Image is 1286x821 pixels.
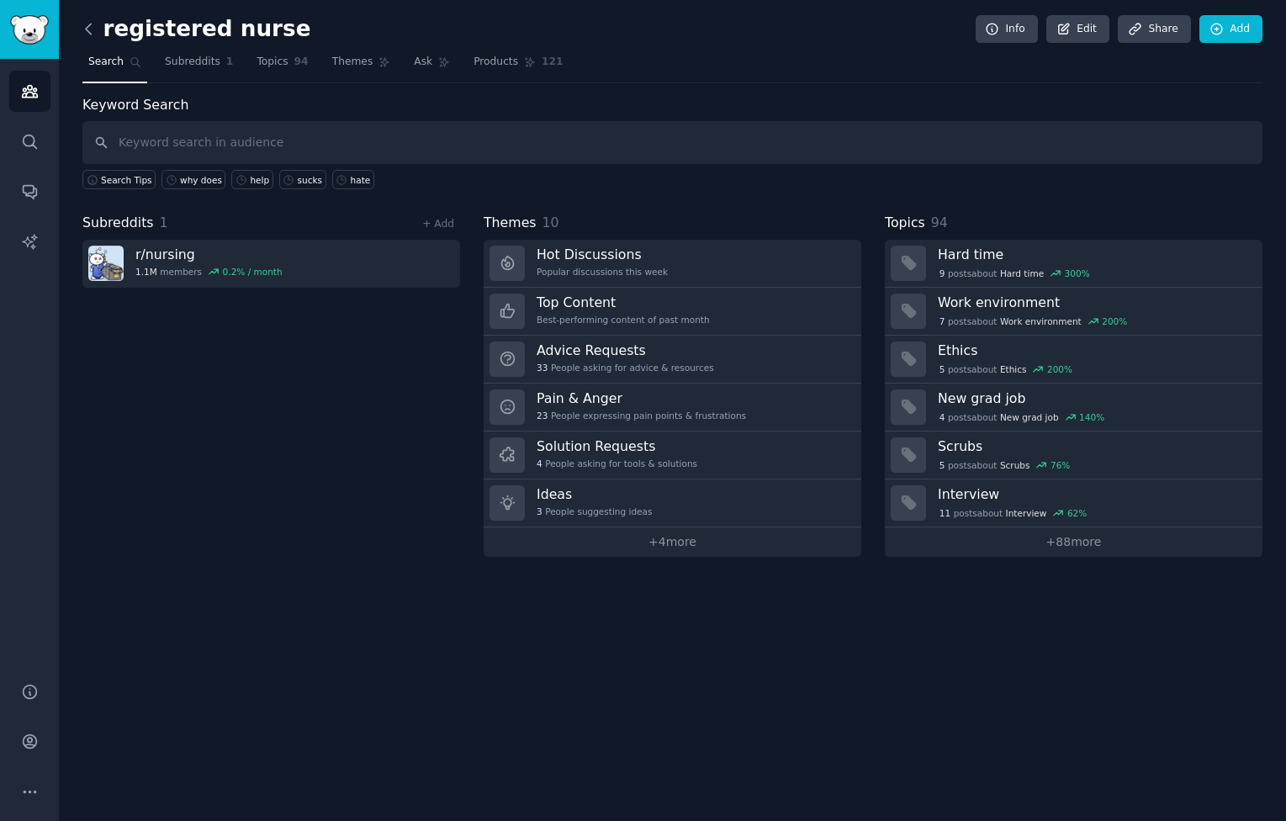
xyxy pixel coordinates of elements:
h3: Hot Discussions [537,246,668,263]
div: hate [351,174,371,186]
span: 11 [939,507,950,519]
img: GummySearch logo [10,15,49,45]
a: Interview11postsaboutInterview62% [885,479,1262,527]
a: Hard time9postsaboutHard time300% [885,240,1262,288]
span: Themes [332,55,373,70]
span: Subreddits [82,213,154,234]
a: Topics94 [251,49,314,83]
span: 5 [939,459,945,471]
span: 10 [542,215,559,230]
div: post s about [938,266,1091,281]
span: Interview [1006,507,1047,519]
h3: Interview [938,485,1251,503]
a: Ethics5postsaboutEthics200% [885,336,1262,384]
span: Topics [885,213,925,234]
span: 4 [939,411,945,423]
h3: Ideas [537,485,652,503]
span: Search Tips [101,174,152,186]
span: 7 [939,315,945,327]
span: Subreddits [165,55,220,70]
div: post s about [938,506,1088,521]
span: Work environment [1000,315,1082,327]
div: post s about [938,362,1074,377]
div: sucks [298,174,322,186]
span: 3 [537,506,542,517]
span: Hard time [1000,267,1044,279]
span: 94 [294,55,309,70]
div: Best-performing content of past month [537,314,710,326]
span: 1.1M [135,266,157,278]
div: 200 % [1047,363,1072,375]
h3: Ethics [938,342,1251,359]
a: +88more [885,527,1262,557]
span: 33 [537,362,548,373]
a: hate [332,170,374,189]
span: Search [88,55,124,70]
span: Products [474,55,518,70]
div: 62 % [1067,507,1087,519]
h3: Top Content [537,294,710,311]
h3: Scrubs [938,437,1251,455]
div: Popular discussions this week [537,266,668,278]
div: 0.2 % / month [223,266,283,278]
div: post s about [938,314,1129,329]
span: Topics [257,55,288,70]
span: Ask [414,55,432,70]
span: 1 [226,55,234,70]
a: Ask [408,49,456,83]
h3: Hard time [938,246,1251,263]
h3: Pain & Anger [537,389,746,407]
button: Search Tips [82,170,156,189]
div: People asking for advice & resources [537,362,714,373]
div: 300 % [1065,267,1090,279]
div: why does [180,174,222,186]
a: Themes [326,49,397,83]
span: 1 [160,215,168,230]
div: People expressing pain points & frustrations [537,410,746,421]
a: New grad job4postsaboutNew grad job140% [885,384,1262,432]
span: Themes [484,213,537,234]
a: Add [1199,15,1262,44]
div: 200 % [1102,315,1127,327]
h3: New grad job [938,389,1251,407]
h3: r/ nursing [135,246,283,263]
span: 121 [542,55,564,70]
span: 4 [537,458,542,469]
label: Keyword Search [82,97,188,113]
a: Ideas3People suggesting ideas [484,479,861,527]
a: Products121 [468,49,569,83]
div: help [250,174,269,186]
span: 5 [939,363,945,375]
a: Top ContentBest-performing content of past month [484,288,861,336]
h2: registered nurse [82,16,310,43]
a: why does [161,170,225,189]
h3: Solution Requests [537,437,697,455]
span: 23 [537,410,548,421]
a: Pain & Anger23People expressing pain points & frustrations [484,384,861,432]
a: Edit [1046,15,1109,44]
a: Work environment7postsaboutWork environment200% [885,288,1262,336]
div: 140 % [1079,411,1104,423]
a: Scrubs5postsaboutScrubs76% [885,432,1262,479]
span: Scrubs [1000,459,1030,471]
div: People suggesting ideas [537,506,652,517]
span: 9 [939,267,945,279]
span: Ethics [1000,363,1027,375]
a: Subreddits1 [159,49,239,83]
input: Keyword search in audience [82,121,1262,164]
a: + Add [422,218,454,230]
a: r/nursing1.1Mmembers0.2% / month [82,240,460,288]
div: post s about [938,458,1072,473]
img: nursing [88,246,124,281]
h3: Work environment [938,294,1251,311]
a: Advice Requests33People asking for advice & resources [484,336,861,384]
a: Share [1118,15,1190,44]
div: People asking for tools & solutions [537,458,697,469]
a: Search [82,49,147,83]
a: +4more [484,527,861,557]
span: 94 [931,215,948,230]
a: help [231,170,273,189]
span: New grad job [1000,411,1059,423]
a: Info [976,15,1038,44]
a: Hot DiscussionsPopular discussions this week [484,240,861,288]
